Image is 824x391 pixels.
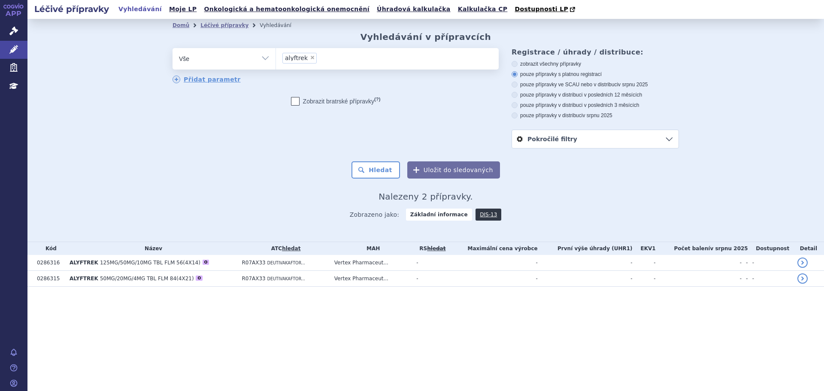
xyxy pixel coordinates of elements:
[196,276,203,281] div: O
[797,273,808,284] a: detail
[319,52,324,63] input: alyftrek
[282,246,300,252] a: hledat
[618,82,648,88] span: v srpnu 2025
[582,112,612,118] span: v srpnu 2025
[70,260,98,266] span: ALYFTREK
[512,48,679,56] h3: Registrace / úhrady / distribuce:
[33,242,65,255] th: Kód
[633,271,656,287] td: -
[512,71,679,78] label: pouze přípravky s platnou registrací
[512,91,679,98] label: pouze přípravky v distribuci v posledních 12 měsících
[512,112,679,119] label: pouze přípravky v distribuci
[330,255,412,271] td: Vertex Pharmaceut...
[407,161,500,179] button: Uložit do sledovaných
[33,255,65,271] td: 0286316
[267,276,306,281] span: DEUTIVAKAFTOR...
[374,97,380,102] abbr: (?)
[512,3,579,15] a: Dostupnosti LP
[512,130,679,148] a: Pokročilé filtry
[538,271,633,287] td: -
[512,102,679,109] label: pouze přípravky v distribuci v posledních 3 měsících
[633,255,656,271] td: -
[360,32,491,42] h2: Vyhledávání v přípravcích
[476,209,501,221] a: DIS-13
[742,255,748,271] td: -
[656,271,742,287] td: -
[33,271,65,287] td: 0286315
[656,242,748,255] th: Počet balení
[65,242,238,255] th: Název
[742,271,748,287] td: -
[448,255,537,271] td: -
[748,242,793,255] th: Dostupnost
[427,246,445,252] a: vyhledávání neobsahuje žádnou platnou referenční skupinu
[203,260,209,265] div: O
[27,3,116,15] h2: Léčivé přípravky
[748,271,793,287] td: -
[200,22,248,28] a: Léčivé přípravky
[291,97,381,106] label: Zobrazit bratrské přípravky
[710,246,748,252] span: v srpnu 2025
[748,255,793,271] td: -
[173,22,189,28] a: Domů
[310,55,315,60] span: ×
[167,3,199,15] a: Moje LP
[285,55,308,61] span: alyftrek
[793,242,824,255] th: Detail
[412,271,448,287] td: -
[351,161,400,179] button: Hledat
[512,81,679,88] label: pouze přípravky ve SCAU nebo v distribuci
[455,3,510,15] a: Kalkulačka CP
[538,255,633,271] td: -
[201,3,372,15] a: Onkologická a hematoonkologická onemocnění
[100,276,194,282] span: 50MG/20MG/4MG TBL FLM 84(4X21)
[656,255,742,271] td: -
[267,261,306,265] span: DEUTIVAKAFTOR...
[330,242,412,255] th: MAH
[242,276,265,282] span: R07AX33
[448,242,537,255] th: Maximální cena výrobce
[412,242,448,255] th: RS
[374,3,453,15] a: Úhradová kalkulačka
[448,271,537,287] td: -
[633,242,656,255] th: EKV1
[330,271,412,287] td: Vertex Pharmaceut...
[797,258,808,268] a: detail
[379,191,473,202] span: Nalezeny 2 přípravky.
[427,246,445,252] del: hledat
[237,242,330,255] th: ATC
[70,276,98,282] span: ALYFTREK
[515,6,568,12] span: Dostupnosti LP
[538,242,633,255] th: První výše úhrady (UHR1)
[260,19,303,32] li: Vyhledávání
[350,209,400,221] span: Zobrazeno jako:
[412,255,448,271] td: -
[116,3,164,15] a: Vyhledávání
[512,61,679,67] label: zobrazit všechny přípravky
[100,260,200,266] span: 125MG/50MG/10MG TBL FLM 56(4X14)
[242,260,265,266] span: R07AX33
[173,76,241,83] a: Přidat parametr
[406,209,472,221] strong: Základní informace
